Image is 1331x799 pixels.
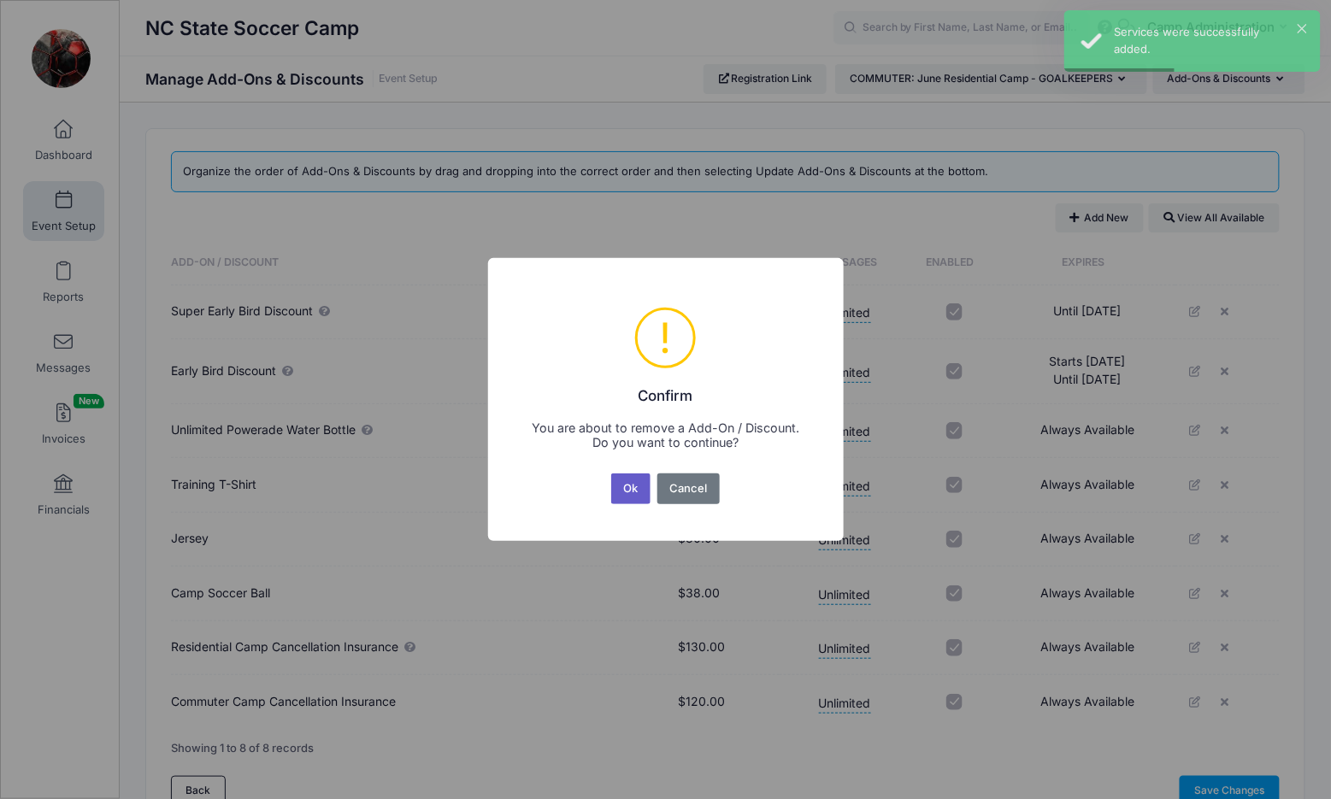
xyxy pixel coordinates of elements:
button: × [1298,24,1307,33]
h2: Confirm [510,375,822,404]
button: Ok [611,473,651,504]
button: Cancel [657,473,720,504]
div: Services were successfully added. [1115,24,1307,57]
div: ! [660,310,672,366]
div: You are about to remove a Add-On / Discount. Do you want to continue? [529,420,801,449]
